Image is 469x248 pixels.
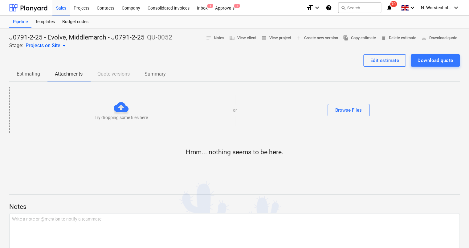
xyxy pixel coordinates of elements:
[438,218,469,248] iframe: Chat Widget
[17,70,40,78] p: Estimating
[421,5,452,10] span: N. Worstenholme
[328,104,369,116] button: Browse Files
[227,33,259,43] button: View client
[60,42,68,49] span: arrow_drop_down
[418,56,453,64] div: Download quote
[234,4,240,8] span: 1
[296,35,302,41] span: add
[335,106,362,114] div: Browse Files
[9,42,23,49] p: Stage:
[233,107,237,113] p: or
[206,35,211,41] span: notes
[341,33,378,43] button: Copy estimate
[229,35,256,42] span: View client
[296,35,338,42] span: Create new version
[95,114,148,121] p: Try dropping some files here
[363,54,406,67] button: Edit estimate
[370,56,399,64] div: Edit estimate
[294,33,341,43] button: Create new version
[207,4,213,8] span: 1
[390,1,397,7] span: 70
[147,33,172,42] p: QU-0052
[411,54,460,67] button: Download quote
[31,16,59,28] a: Templates
[9,16,31,28] a: Pipeline
[9,33,145,42] p: J0791-2-25 - Evolve, Middlemarch - J0791-2-25
[419,33,460,43] button: Download quote
[381,35,416,42] span: Delete estimate
[203,33,227,43] button: Notes
[409,4,416,11] i: keyboard_arrow_down
[421,35,427,41] span: save_alt
[145,70,166,78] p: Summary
[378,33,419,43] button: Delete estimate
[326,4,332,11] i: Knowledge base
[341,5,346,10] span: search
[55,70,83,78] p: Attachments
[9,87,460,133] div: Try dropping some files hereorBrowse Files
[386,4,392,11] i: notifications
[452,4,460,11] i: keyboard_arrow_down
[186,148,283,157] p: Hmm... nothing seems to be here.
[306,4,313,11] i: format_size
[343,35,349,41] span: file_copy
[26,42,68,49] div: Projects on Site
[259,33,294,43] button: View project
[9,203,460,211] p: Notes
[59,16,92,28] a: Budget codes
[338,2,381,13] button: Search
[261,35,291,42] span: View project
[381,35,386,41] span: delete
[313,4,321,11] i: keyboard_arrow_down
[421,35,457,42] span: Download quote
[229,35,235,41] span: business
[343,35,376,42] span: Copy estimate
[206,35,224,42] span: Notes
[261,35,267,41] span: view_list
